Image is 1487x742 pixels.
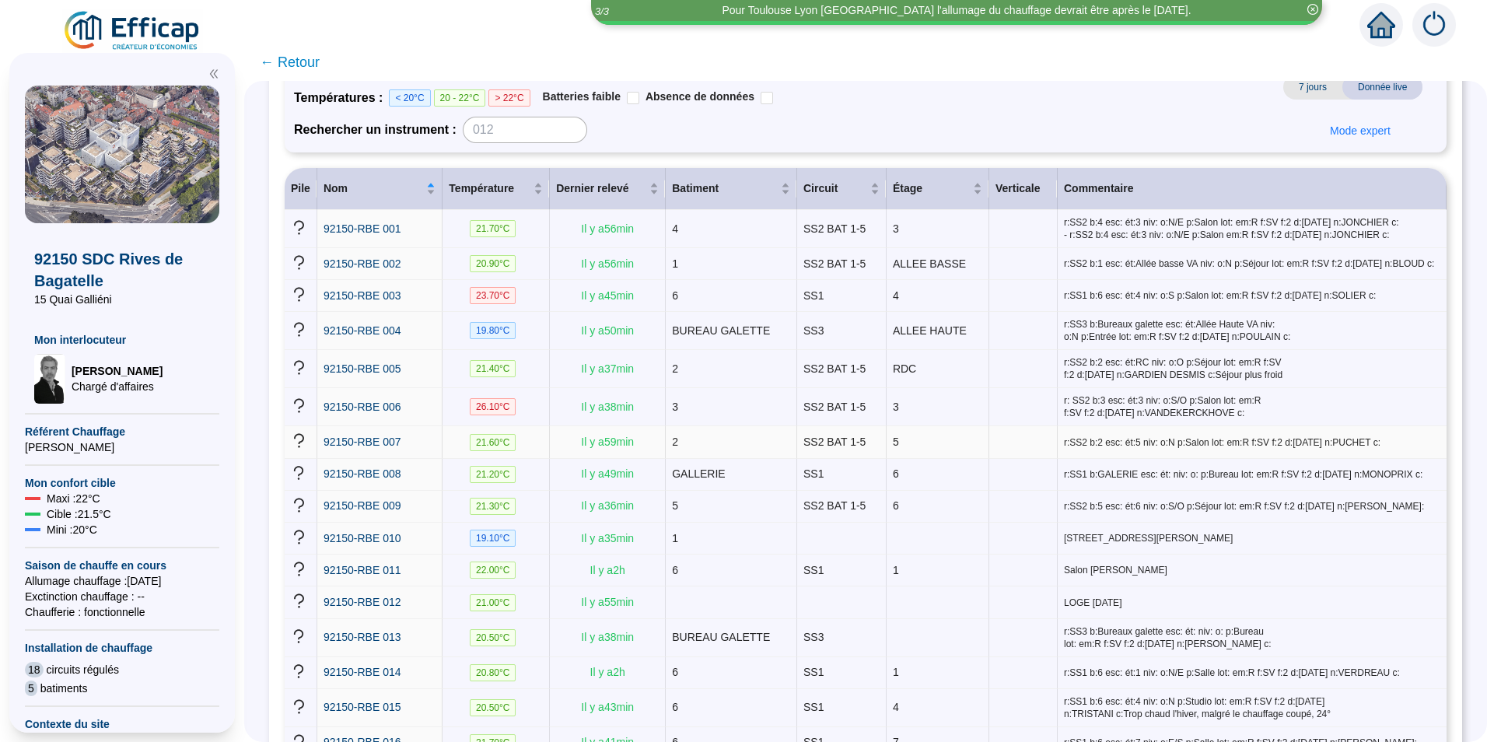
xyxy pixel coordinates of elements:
span: r:SS1 b:GALERIE esc: ét: niv: o: p:Bureau lot: em:R f:SV f:2 d:[DATE] n:MONOPRIX c: [1064,468,1440,481]
span: 92150-RBE 004 [324,324,401,337]
span: SS1 [803,666,824,678]
span: question [291,254,307,271]
span: SS3 [803,324,824,337]
span: question [291,397,307,414]
span: 5 [893,436,899,448]
span: Température [449,180,530,197]
span: 4 [893,701,899,713]
span: [PERSON_NAME] [72,363,163,379]
span: Il y a 38 min [581,401,634,413]
span: Batiment [672,180,778,197]
button: Mode expert [1317,118,1403,143]
span: question [291,593,307,609]
span: Il y a 38 min [581,631,634,643]
span: home [1367,11,1395,39]
span: Il y a 2 h [590,564,625,576]
span: 6 [672,701,678,713]
span: 2 [672,362,678,375]
span: Mon confort cible [25,475,219,491]
a: 92150-RBE 009 [324,498,401,514]
span: r:SS2 b:4 esc: ét:3 niv: o:N/E p:Salon lot: em:R f:SV f:2 d:[DATE] n:JONCHIER c: - r:SS2 b:4 esc:... [1064,216,1440,241]
th: Commentaire [1058,168,1447,210]
span: Mini : 20 °C [47,522,97,537]
span: 21.30 °C [470,498,516,515]
span: Contexte du site [25,716,219,732]
span: r:SS3 b:Bureaux galette esc: ét:Allée Haute VA niv: o:N p:Entrée lot: em:R f:SV f:2 d:[DATE] n:PO... [1064,318,1440,343]
span: Il y a 43 min [581,701,634,713]
span: 20.80 °C [470,664,516,681]
span: SS1 [803,701,824,713]
span: ALLEE HAUTE [893,324,967,337]
th: Nom [317,168,443,210]
span: 92150-RBE 012 [324,596,401,608]
span: 21.70 °C [470,220,516,237]
a: 92150-RBE 001 [324,221,401,237]
span: 92150-RBE 007 [324,436,401,448]
span: 15 Quai Galliéni [34,292,210,307]
span: 6 [893,467,899,480]
span: BUREAU GALETTE [672,631,770,643]
span: question [291,497,307,513]
span: 5 [672,499,678,512]
span: 3 [893,401,899,413]
span: SS2 BAT 1-5 [803,436,866,448]
span: SS1 [803,564,824,576]
span: question [291,628,307,645]
span: GALLERIE [672,467,725,480]
span: 22.00 °C [470,562,516,579]
span: Maxi : 22 °C [47,491,100,506]
a: 92150-RBE 008 [324,466,401,482]
span: 92150-RBE 001 [324,222,401,235]
span: r:SS1 b:6 esc: ét:4 niv: o:N p:Studio lot: em:R f:SV f:2 d:[DATE] n:TRISTANI c:Trop chaud l'hiver... [1064,695,1440,720]
span: SS1 [803,467,824,480]
span: 6 [893,499,899,512]
span: Donnée live [1342,75,1422,100]
span: 3 [893,222,899,235]
a: 92150-RBE 005 [324,361,401,377]
span: Il y a 59 min [581,436,634,448]
span: 21.40 °C [470,360,516,377]
span: 3 [672,401,678,413]
span: Allumage chauffage : [DATE] [25,573,219,589]
span: r:SS2 b:2 esc: ét:5 niv: o:N p:Salon lot: em:R f:SV f:2 d:[DATE] n:PUCHET c: [1064,436,1440,449]
span: LOGE [DATE] [1064,597,1440,609]
span: question [291,321,307,338]
span: 7 jours [1283,75,1342,100]
span: Il y a 2 h [590,666,625,678]
span: SS2 BAT 1-5 [803,257,866,270]
span: r:SS2 b:5 esc: ét:6 niv: o:S/O p:Séjour lot: em:R f:SV f:2 d:[DATE] n:[PERSON_NAME]: [1064,500,1440,513]
img: Chargé d'affaires [34,354,65,404]
th: Température [443,168,550,210]
span: Saison de chauffe en cours [25,558,219,573]
span: r:SS2 b:2 esc: ét:RC niv: o:O p:Séjour lot: em:R f:SV f:2 d:[DATE] n:GARDIEN DESMIS c:Séjour plus... [1064,356,1440,381]
a: 92150-RBE 012 [324,594,401,611]
a: 92150-RBE 002 [324,256,401,272]
span: question [291,663,307,680]
span: question [291,359,307,376]
span: SS2 BAT 1-5 [803,401,866,413]
span: 2 [672,436,678,448]
a: 92150-RBE 013 [324,629,401,646]
span: Batteries faible [543,90,621,103]
span: r:SS2 b:1 esc: ét:Allée basse VA niv: o:N p:Séjour lot: em:R f:SV f:2 d:[DATE] n:BLOUD c: [1064,257,1440,270]
span: Il y a 35 min [581,532,634,544]
img: alerts [1412,3,1456,47]
span: 1 [672,532,678,544]
span: SS2 BAT 1-5 [803,222,866,235]
span: Étage [893,180,970,197]
a: 92150-RBE 007 [324,434,401,450]
span: Cible : 21.5 °C [47,506,111,522]
span: close-circle [1307,4,1318,15]
span: 23.70 °C [470,287,516,304]
span: Il y a 36 min [581,499,634,512]
span: Exctinction chauffage : -- [25,589,219,604]
span: 1 [893,666,899,678]
span: Il y a 49 min [581,467,634,480]
input: 012 [463,117,587,143]
span: question [291,698,307,715]
span: Nom [324,180,423,197]
span: [STREET_ADDRESS][PERSON_NAME] [1064,532,1440,544]
span: Il y a 56 min [581,222,634,235]
span: question [291,465,307,481]
span: [PERSON_NAME] [25,439,219,455]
